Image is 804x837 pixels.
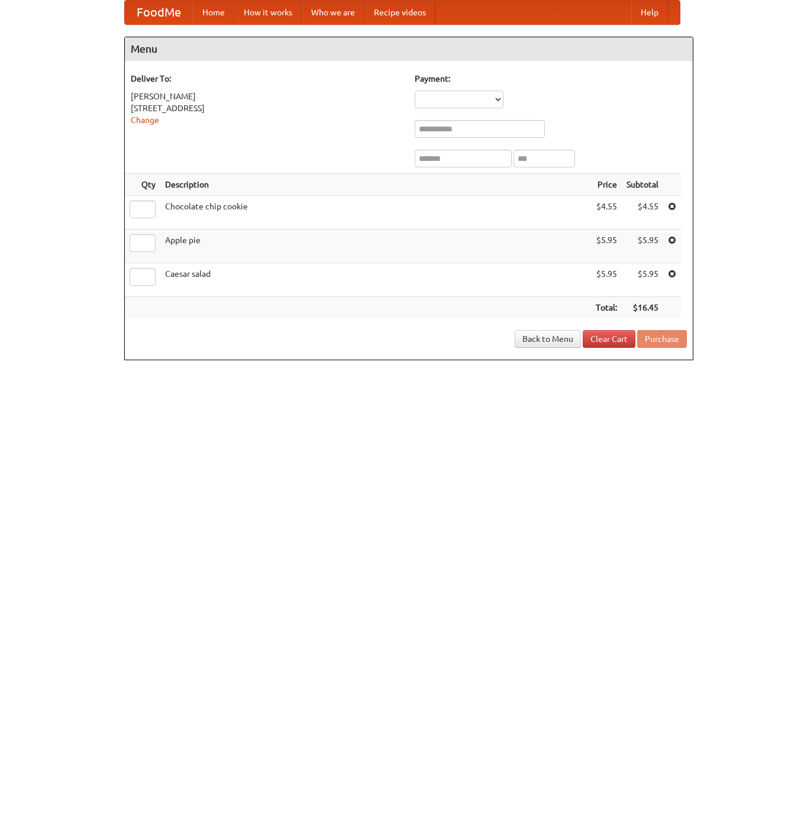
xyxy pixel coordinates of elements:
[622,174,663,196] th: Subtotal
[622,297,663,319] th: $16.45
[160,196,591,230] td: Chocolate chip cookie
[364,1,435,24] a: Recipe videos
[131,102,403,114] div: [STREET_ADDRESS]
[131,115,159,125] a: Change
[622,230,663,263] td: $5.95
[591,263,622,297] td: $5.95
[591,297,622,319] th: Total:
[591,174,622,196] th: Price
[160,230,591,263] td: Apple pie
[631,1,668,24] a: Help
[622,263,663,297] td: $5.95
[125,174,160,196] th: Qty
[234,1,302,24] a: How it works
[515,330,581,348] a: Back to Menu
[160,263,591,297] td: Caesar salad
[622,196,663,230] td: $4.55
[302,1,364,24] a: Who we are
[591,230,622,263] td: $5.95
[131,91,403,102] div: [PERSON_NAME]
[415,73,687,85] h5: Payment:
[583,330,635,348] a: Clear Cart
[193,1,234,24] a: Home
[637,330,687,348] button: Purchase
[160,174,591,196] th: Description
[125,1,193,24] a: FoodMe
[131,73,403,85] h5: Deliver To:
[125,37,693,61] h4: Menu
[591,196,622,230] td: $4.55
